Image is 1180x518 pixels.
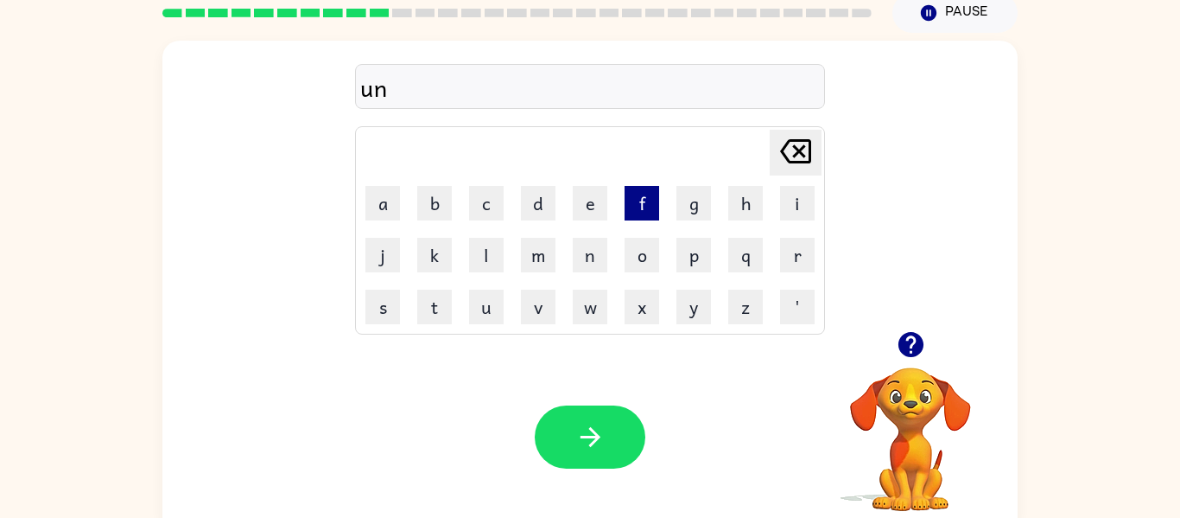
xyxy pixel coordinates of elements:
button: l [469,238,504,272]
button: h [728,186,763,221]
button: o [625,238,659,272]
button: u [469,290,504,324]
button: p [676,238,711,272]
button: v [521,290,555,324]
button: n [573,238,607,272]
button: f [625,186,659,221]
button: r [780,238,815,272]
button: d [521,186,555,221]
button: s [365,290,400,324]
button: ' [780,290,815,324]
button: t [417,290,452,324]
button: x [625,290,659,324]
button: q [728,238,763,272]
button: e [573,186,607,221]
button: k [417,238,452,272]
button: i [780,186,815,221]
button: g [676,186,711,221]
button: j [365,238,400,272]
button: a [365,186,400,221]
button: y [676,290,711,324]
video: Your browser must support playing .mp4 files to use Literably. Please try using another browser. [824,341,997,514]
button: w [573,290,607,324]
button: c [469,186,504,221]
div: un [360,69,820,106]
button: b [417,186,452,221]
button: z [728,290,763,324]
button: m [521,238,555,272]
